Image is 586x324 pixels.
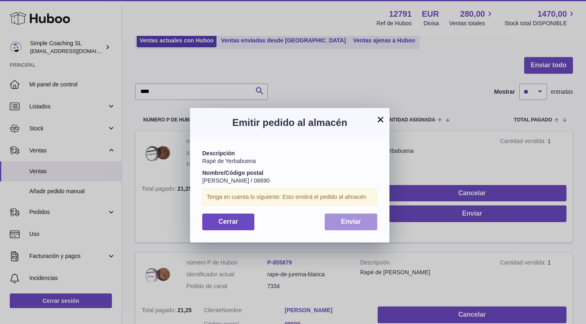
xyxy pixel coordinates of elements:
div: Tenga en cuenta lo siguiente: Esto emitirá el pedido al almacén [202,189,377,205]
button: × [376,115,385,124]
button: Enviar [325,214,377,230]
strong: Nombre/Código postal [202,170,263,176]
button: Cerrar [202,214,254,230]
span: Rapé de Yerbabuena [202,158,256,164]
span: [PERSON_NAME] / 08690 [202,177,270,184]
span: Enviar [341,218,361,225]
h3: Emitir pedido al almacén [202,116,377,129]
strong: Descripción [202,150,235,156]
span: Cerrar [219,218,238,225]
